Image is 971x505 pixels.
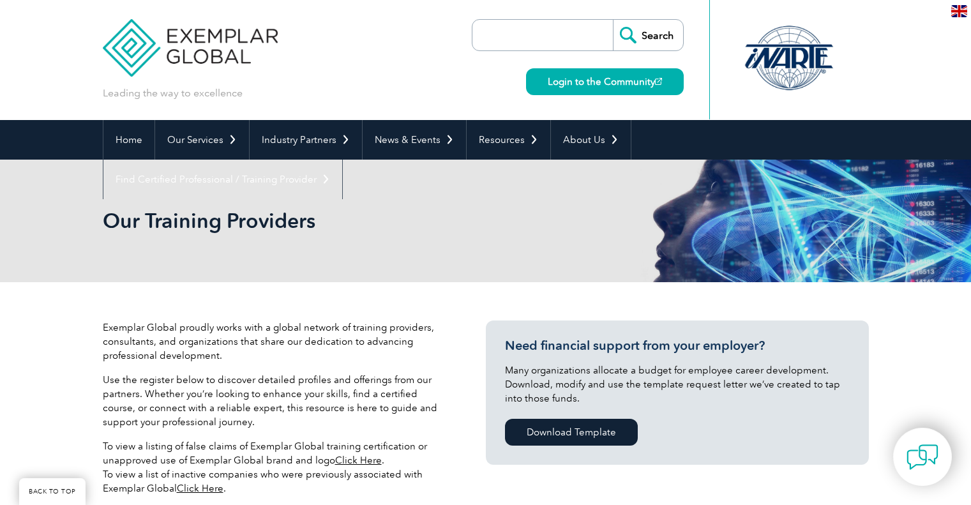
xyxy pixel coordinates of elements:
a: About Us [551,120,631,160]
p: Use the register below to discover detailed profiles and offerings from our partners. Whether you... [103,373,448,429]
h2: Our Training Providers [103,211,639,231]
a: Find Certified Professional / Training Provider [103,160,342,199]
a: News & Events [363,120,466,160]
a: Home [103,120,154,160]
p: To view a listing of false claims of Exemplar Global training certification or unapproved use of ... [103,439,448,495]
a: Click Here [335,455,382,466]
p: Leading the way to excellence [103,86,243,100]
p: Many organizations allocate a budget for employee career development. Download, modify and use th... [505,363,850,405]
a: Our Services [155,120,249,160]
img: en [951,5,967,17]
a: Login to the Community [526,68,684,95]
img: contact-chat.png [907,441,938,473]
p: Exemplar Global proudly works with a global network of training providers, consultants, and organ... [103,320,448,363]
a: Resources [467,120,550,160]
h3: Need financial support from your employer? [505,338,850,354]
a: Click Here [177,483,223,494]
input: Search [613,20,683,50]
a: BACK TO TOP [19,478,86,505]
img: open_square.png [655,78,662,85]
a: Download Template [505,419,638,446]
a: Industry Partners [250,120,362,160]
